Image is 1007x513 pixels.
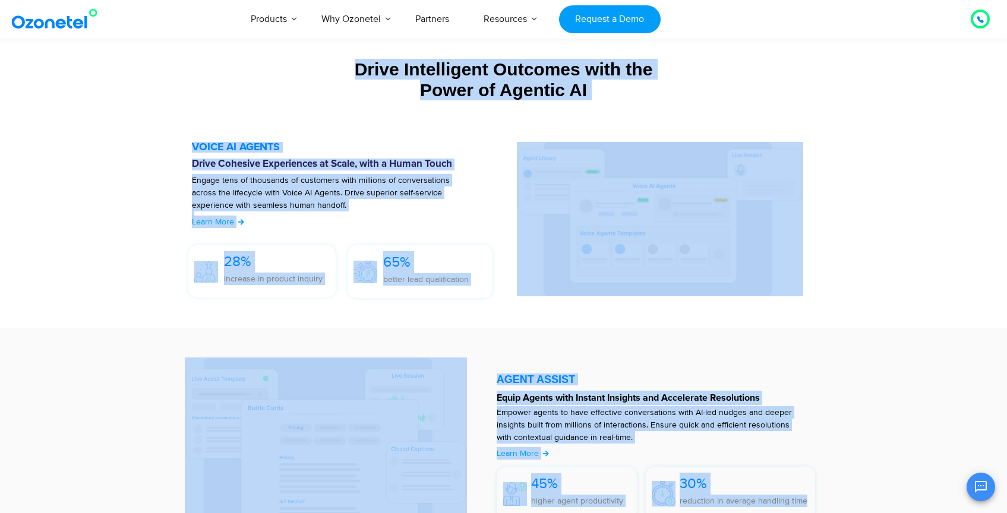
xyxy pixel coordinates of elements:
[224,273,323,285] p: increase in product inquiry
[192,142,505,153] h5: VOICE AI AGENTS
[383,254,411,271] span: 65%
[967,473,995,501] button: Open chat
[531,495,623,507] p: higher agent productivity
[497,393,760,403] strong: Equip Agents with Instant Insights and Accelerate Resolutions
[531,475,558,492] span: 45%
[192,159,505,170] h6: Drive Cohesive Experiences at Scale, with a Human Touch
[497,406,804,444] p: Empower agents to have effective conversations with AI-led nudges and deeper insights built from ...
[192,174,475,224] p: Engage tens of thousands of customers with millions of conversations across the lifecycle with Vo...
[503,482,527,506] img: 45%
[353,261,377,283] img: 65%
[680,475,707,492] span: 30%
[652,481,675,506] img: 30%
[497,374,816,385] div: AGENT ASSIST
[497,447,550,460] a: Learn More
[192,216,245,228] a: Learn More
[497,448,539,458] span: Learn More
[224,253,251,270] span: 28%
[192,217,234,227] span: Learn More
[559,5,661,33] a: Request a Demo
[383,273,469,286] p: better lead qualification
[680,495,807,507] p: reduction in average handling time
[194,261,218,283] img: 28%
[138,59,869,100] div: Drive Intelligent Outcomes with the Power of Agentic AI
